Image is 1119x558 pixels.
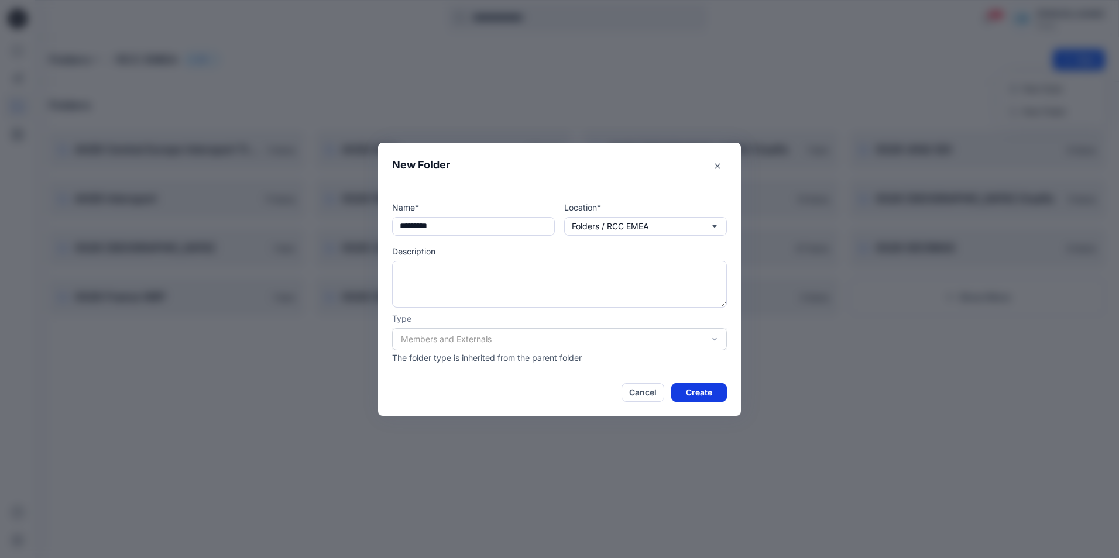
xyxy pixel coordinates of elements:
p: Type [392,312,727,325]
button: Close [708,157,727,175]
header: New Folder [378,143,741,187]
p: Name* [392,201,555,213]
p: Folders / RCC EMEA [572,220,649,233]
button: Folders / RCC EMEA [564,217,727,236]
p: Location* [564,201,727,213]
p: The folder type is inherited from the parent folder [392,352,727,364]
button: Create [671,383,727,402]
button: Cancel [622,383,664,402]
p: Description [392,245,727,257]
